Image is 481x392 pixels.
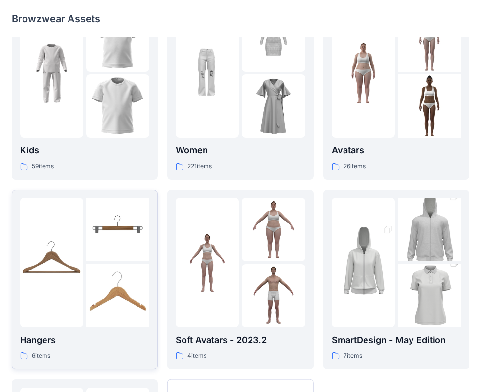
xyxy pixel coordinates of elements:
p: 26 items [344,161,366,171]
img: folder 1 [20,42,83,105]
p: Kids [20,144,149,157]
p: 6 items [32,351,50,361]
img: folder 2 [398,8,461,72]
img: folder 2 [242,198,305,261]
img: folder 3 [86,264,149,327]
img: folder 1 [332,42,395,105]
p: 4 items [187,351,206,361]
p: Browzwear Assets [12,12,100,25]
p: Avatars [332,144,461,157]
img: folder 1 [176,42,239,105]
a: folder 1folder 2folder 3Soft Avatars - 2023.24items [167,190,313,369]
img: folder 3 [398,248,461,343]
p: 7 items [344,351,362,361]
p: Women [176,144,305,157]
img: folder 2 [398,182,461,277]
p: SmartDesign - May Edition [332,333,461,347]
img: folder 3 [242,264,305,327]
img: folder 2 [86,8,149,72]
img: folder 1 [332,215,395,310]
p: Hangers [20,333,149,347]
img: folder 3 [242,74,305,138]
img: folder 2 [242,8,305,72]
img: folder 3 [86,74,149,138]
a: folder 1folder 2folder 3Hangers6items [12,190,158,369]
a: folder 1folder 2folder 3SmartDesign - May Edition7items [323,190,469,369]
p: Soft Avatars - 2023.2 [176,333,305,347]
p: 59 items [32,161,54,171]
img: folder 3 [398,74,461,138]
p: 221 items [187,161,212,171]
img: folder 1 [20,231,83,294]
img: folder 1 [176,231,239,294]
img: folder 2 [86,198,149,261]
